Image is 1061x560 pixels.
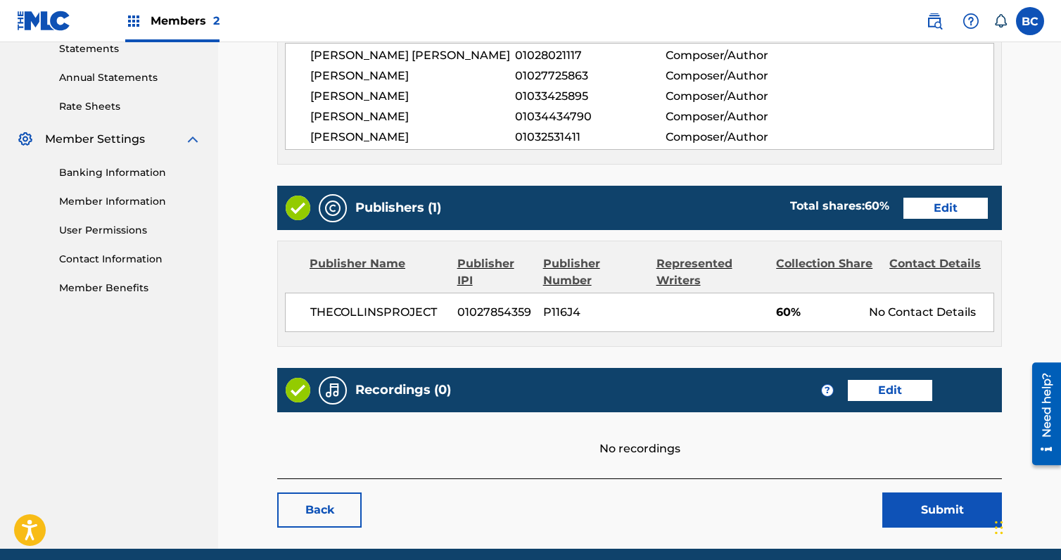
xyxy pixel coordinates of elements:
[889,255,992,289] div: Contact Details
[59,99,201,114] a: Rate Sheets
[310,68,515,84] span: [PERSON_NAME]
[991,492,1061,560] iframe: Chat Widget
[286,196,310,220] img: Valid
[962,13,979,30] img: help
[59,194,201,209] a: Member Information
[882,492,1002,528] button: Submit
[515,88,666,105] span: 01033425895
[848,380,932,401] a: Edit
[324,200,341,217] img: Publishers
[656,255,766,289] div: Represented Writers
[995,507,1003,549] div: Drag
[213,14,220,27] span: 2
[457,255,533,289] div: Publisher IPI
[903,198,988,219] a: Edit
[310,88,515,105] span: [PERSON_NAME]
[515,129,666,146] span: 01032531411
[286,378,310,402] img: Valid
[822,385,833,396] span: ?
[776,304,858,321] span: 60%
[957,7,985,35] div: Help
[666,129,802,146] span: Composer/Author
[59,223,201,238] a: User Permissions
[543,304,646,321] span: P116J4
[125,13,142,30] img: Top Rightsholders
[17,11,71,31] img: MLC Logo
[59,252,201,267] a: Contact Information
[666,68,802,84] span: Composer/Author
[515,108,666,125] span: 01034434790
[17,131,34,148] img: Member Settings
[324,382,341,399] img: Recordings
[59,70,201,85] a: Annual Statements
[310,47,515,64] span: [PERSON_NAME] [PERSON_NAME]
[920,7,948,35] a: Public Search
[59,165,201,180] a: Banking Information
[310,255,447,289] div: Publisher Name
[45,131,145,148] span: Member Settings
[310,129,515,146] span: [PERSON_NAME]
[926,13,943,30] img: search
[184,131,201,148] img: expand
[865,199,889,212] span: 60 %
[277,412,1002,457] div: No recordings
[666,108,802,125] span: Composer/Author
[666,47,802,64] span: Composer/Author
[355,382,451,398] h5: Recordings (0)
[310,304,447,321] span: THECOLLINSPROJECT
[355,200,441,216] h5: Publishers (1)
[515,68,666,84] span: 01027725863
[869,304,994,321] div: No Contact Details
[1016,7,1044,35] div: User Menu
[666,88,802,105] span: Composer/Author
[457,304,533,321] span: 01027854359
[776,255,879,289] div: Collection Share
[993,14,1008,28] div: Notifications
[515,47,666,64] span: 01028021117
[310,108,515,125] span: [PERSON_NAME]
[59,42,201,56] a: Statements
[1022,357,1061,470] iframe: Resource Center
[790,198,889,215] div: Total shares:
[59,281,201,295] a: Member Benefits
[151,13,220,29] span: Members
[543,255,646,289] div: Publisher Number
[277,492,362,528] a: Back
